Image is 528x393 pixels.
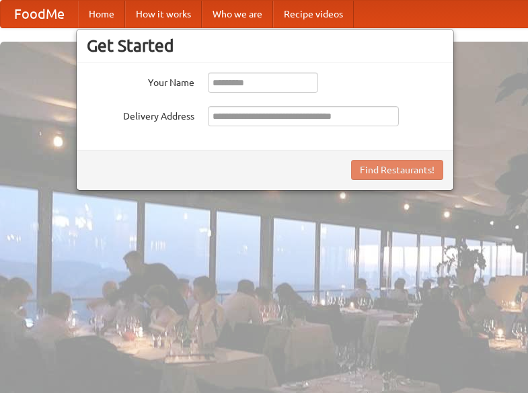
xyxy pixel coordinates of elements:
[78,1,125,28] a: Home
[87,73,194,89] label: Your Name
[1,1,78,28] a: FoodMe
[273,1,354,28] a: Recipe videos
[87,36,443,56] h3: Get Started
[351,160,443,180] button: Find Restaurants!
[87,106,194,123] label: Delivery Address
[125,1,202,28] a: How it works
[202,1,273,28] a: Who we are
